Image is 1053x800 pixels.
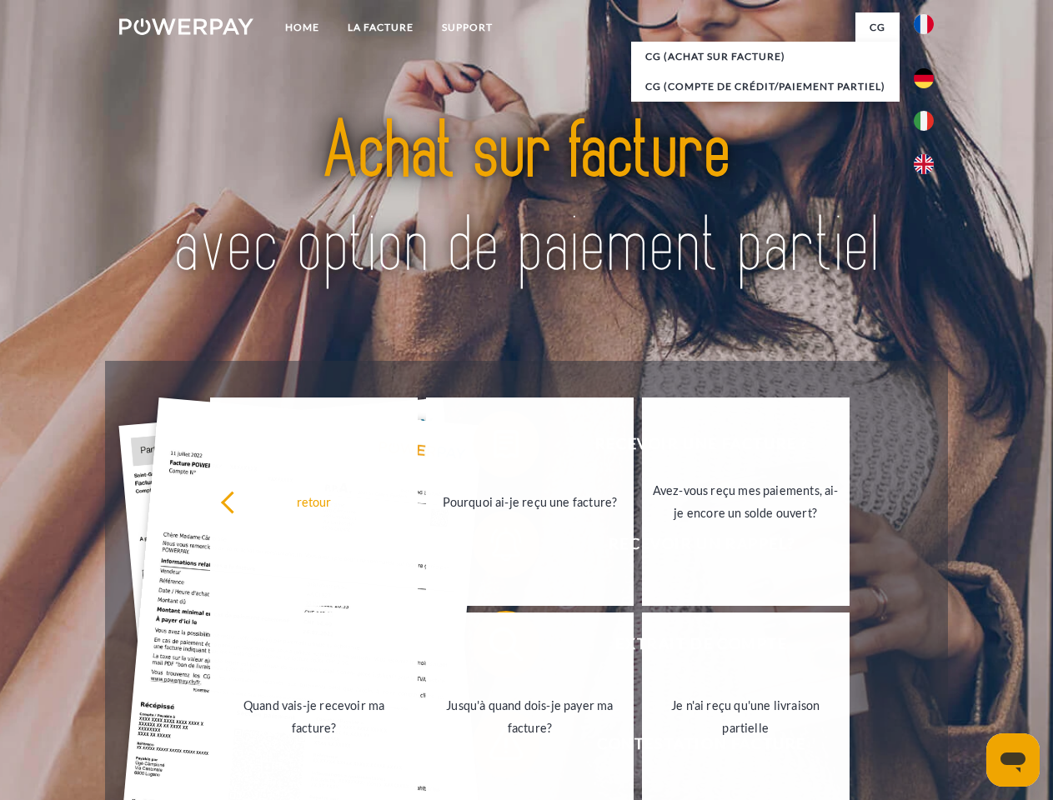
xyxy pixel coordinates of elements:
a: Home [271,12,333,42]
div: retour [220,490,408,512]
img: logo-powerpay-white.svg [119,18,253,35]
iframe: Bouton de lancement de la fenêtre de messagerie [986,733,1040,787]
div: Quand vais-je recevoir ma facture? [220,694,408,739]
a: CG [855,12,900,42]
img: it [914,111,934,131]
img: fr [914,14,934,34]
img: en [914,154,934,174]
div: Je n'ai reçu qu'une livraison partielle [652,694,840,739]
img: de [914,68,934,88]
img: title-powerpay_fr.svg [159,80,894,319]
div: Avez-vous reçu mes paiements, ai-je encore un solde ouvert? [652,479,840,524]
div: Jusqu'à quand dois-je payer ma facture? [436,694,624,739]
a: LA FACTURE [333,12,428,42]
a: Support [428,12,507,42]
div: Pourquoi ai-je reçu une facture? [436,490,624,512]
a: Avez-vous reçu mes paiements, ai-je encore un solde ouvert? [642,397,850,606]
a: CG (Compte de crédit/paiement partiel) [631,72,900,102]
a: CG (achat sur facture) [631,42,900,72]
